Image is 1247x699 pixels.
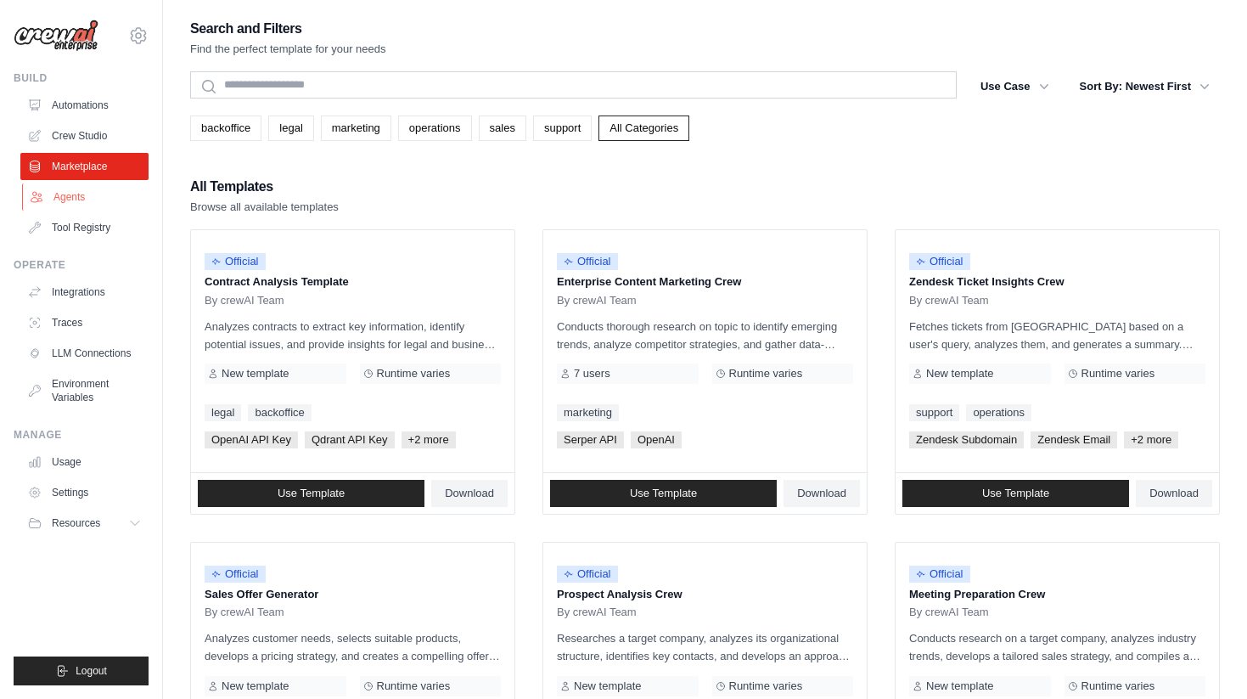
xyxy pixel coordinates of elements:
a: Usage [20,448,149,476]
span: OpenAI [631,431,682,448]
a: marketing [321,116,391,141]
span: By crewAI Team [205,294,284,307]
a: legal [205,404,241,421]
a: marketing [557,404,619,421]
a: All Categories [598,116,689,141]
span: New template [926,679,993,693]
span: New template [926,367,993,381]
a: backoffice [248,404,311,421]
a: Download [784,480,860,507]
h2: All Templates [190,175,339,199]
span: +2 more [402,431,456,448]
span: Resources [52,516,100,530]
a: Download [431,480,508,507]
span: Qdrant API Key [305,431,395,448]
a: operations [398,116,472,141]
span: +2 more [1124,431,1178,448]
span: Download [445,487,494,500]
span: Official [909,566,970,583]
a: Use Template [902,480,1129,507]
span: Official [557,566,618,583]
p: Researches a target company, analyzes its organizational structure, identifies key contacts, and ... [557,629,853,665]
p: Conducts research on a target company, analyzes industry trends, develops a tailored sales strate... [909,629,1205,665]
a: Use Template [198,480,424,507]
a: Crew Studio [20,122,149,149]
p: Browse all available templates [190,199,339,216]
p: Contract Analysis Template [205,273,501,290]
div: Operate [14,258,149,272]
span: New template [222,679,289,693]
span: By crewAI Team [909,294,989,307]
span: By crewAI Team [557,606,637,619]
a: Traces [20,309,149,336]
p: Prospect Analysis Crew [557,586,853,603]
p: Analyzes contracts to extract key information, identify potential issues, and provide insights fo... [205,318,501,353]
p: Find the perfect template for your needs [190,41,386,58]
span: OpenAI API Key [205,431,298,448]
span: By crewAI Team [909,606,989,619]
a: Environment Variables [20,370,149,411]
span: Download [1149,487,1199,500]
span: Runtime varies [377,367,451,381]
span: Zendesk Subdomain [909,431,1024,448]
a: LLM Connections [20,340,149,367]
p: Sales Offer Generator [205,586,501,603]
h2: Search and Filters [190,17,386,41]
span: Official [909,253,970,270]
span: Use Template [278,487,345,500]
span: 7 users [574,367,610,381]
a: sales [479,116,526,141]
span: Serper API [557,431,624,448]
a: Use Template [550,480,777,507]
span: Runtime varies [729,679,803,693]
span: Use Template [982,487,1049,500]
div: Manage [14,428,149,442]
a: Download [1136,480,1212,507]
img: Logo [14,20,98,52]
span: Official [205,566,266,583]
p: Meeting Preparation Crew [909,586,1205,603]
a: Marketplace [20,153,149,180]
button: Logout [14,657,149,685]
span: New template [574,679,641,693]
p: Enterprise Content Marketing Crew [557,273,853,290]
a: Tool Registry [20,214,149,241]
span: Use Template [630,487,697,500]
a: Agents [22,183,150,211]
span: Download [797,487,846,500]
p: Conducts thorough research on topic to identify emerging trends, analyze competitor strategies, a... [557,318,853,353]
a: Integrations [20,279,149,306]
span: Logout [76,664,107,678]
p: Zendesk Ticket Insights Crew [909,273,1205,290]
a: Settings [20,479,149,506]
button: Use Case [970,71,1059,102]
span: Runtime varies [377,679,451,693]
a: Automations [20,92,149,119]
div: Build [14,71,149,85]
p: Fetches tickets from [GEOGRAPHIC_DATA] based on a user's query, analyzes them, and generates a su... [909,318,1205,353]
a: support [909,404,959,421]
span: New template [222,367,289,381]
a: operations [966,404,1031,421]
button: Sort By: Newest First [1070,71,1220,102]
p: Analyzes customer needs, selects suitable products, develops a pricing strategy, and creates a co... [205,629,501,665]
span: Official [205,253,266,270]
span: Runtime varies [1081,367,1155,381]
a: support [533,116,592,141]
a: legal [268,116,313,141]
span: By crewAI Team [205,606,284,619]
a: backoffice [190,116,261,141]
span: Zendesk Email [1031,431,1117,448]
button: Resources [20,510,149,537]
span: Runtime varies [729,367,803,381]
span: Official [557,253,618,270]
span: By crewAI Team [557,294,637,307]
span: Runtime varies [1081,679,1155,693]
